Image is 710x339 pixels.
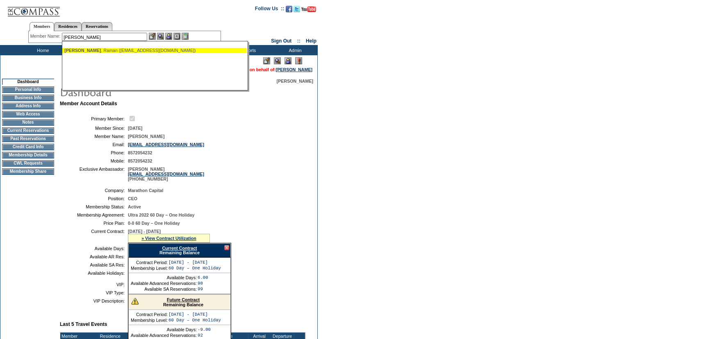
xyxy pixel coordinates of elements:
a: » View Contract Utilization [141,236,196,241]
img: Impersonate [165,33,172,40]
img: Log Concern/Member Elevation [295,57,302,64]
img: b_calculator.gif [182,33,189,40]
img: Subscribe to our YouTube Channel [301,6,316,12]
div: Remaining Balance [129,295,230,310]
td: 60 Day – One Holiday [168,266,221,271]
td: VIP Description: [63,298,125,303]
b: Last 5 Travel Events [60,321,107,327]
td: 60 Day – One Holiday [168,318,221,323]
td: Notes [2,119,54,126]
a: [EMAIL_ADDRESS][DOMAIN_NAME] [128,172,204,176]
a: Become our fan on Facebook [286,8,292,13]
td: Dashboard [2,79,54,85]
td: 99 [198,287,208,292]
td: Credit Card Info [2,144,54,150]
a: Follow us on Twitter [294,8,300,13]
td: Follow Us :: [255,5,284,15]
td: Member Since: [63,126,125,131]
td: 6.00 [198,275,208,280]
td: Available Days: [131,275,197,280]
img: Follow us on Twitter [294,6,300,12]
td: Contract Period: [131,260,168,265]
td: Past Reservations [2,136,54,142]
td: Email: [63,142,125,147]
td: Home [18,45,66,55]
span: Marathon Capital [128,188,163,193]
a: Help [306,38,316,44]
td: Membership Agreement: [63,212,125,217]
td: Admin [271,45,318,55]
span: [DATE] - [DATE] [128,229,161,234]
span: 8572054232 [128,158,152,163]
td: CWL Requests [2,160,54,167]
span: 8572054232 [128,150,152,155]
a: Subscribe to our YouTube Channel [301,8,316,13]
td: Exclusive Ambassador: [63,167,125,181]
td: Current Contract: [63,229,125,243]
span: :: [297,38,300,44]
a: Current Contract [162,246,197,251]
td: Available SA Reservations: [131,287,197,292]
img: View Mode [274,57,281,64]
td: Available Days: [131,327,197,332]
td: Price Plan: [63,221,125,226]
td: Available SA Res: [63,262,125,267]
img: There are insufficient days and/or tokens to cover this reservation [131,297,139,305]
a: Residences [54,22,82,31]
span: [PERSON_NAME] [64,48,101,53]
a: [EMAIL_ADDRESS][DOMAIN_NAME] [128,142,204,147]
td: Web Access [2,111,54,118]
td: [DATE] - [DATE] [168,260,221,265]
span: Ultra 2022 60 Day – One Holiday [128,212,194,217]
div: , Raman ([EMAIL_ADDRESS][DOMAIN_NAME]) [64,48,245,53]
td: Address Info [2,103,54,109]
td: Membership Status: [63,204,125,209]
td: 98 [198,281,208,286]
span: You are acting on behalf of: [218,67,312,72]
td: 92 [198,333,211,338]
a: Sign Out [271,38,291,44]
td: Membership Level: [131,266,168,271]
td: [DATE] - [DATE] [168,312,221,317]
td: Available Holidays: [63,271,125,276]
td: Available Advanced Reservations: [131,333,197,338]
img: pgTtlDashboard.gif [59,84,223,100]
span: [PERSON_NAME] [128,134,164,139]
span: [PERSON_NAME] [PHONE_NUMBER] [128,167,204,181]
span: CEO [128,196,137,201]
td: Member Name: [63,134,125,139]
img: Reservations [173,33,180,40]
span: [DATE] [128,126,142,131]
a: Reservations [82,22,112,31]
td: VIP: [63,282,125,287]
div: Remaining Balance [128,243,231,258]
td: Membership Level: [131,318,168,323]
td: Available AR Res: [63,254,125,259]
a: Future Contract [167,297,200,302]
td: Primary Member: [63,115,125,122]
img: Impersonate [284,57,291,64]
td: Company: [63,188,125,193]
td: Contract Period: [131,312,168,317]
a: Members [30,22,55,31]
span: [PERSON_NAME] [277,79,313,84]
img: b_edit.gif [149,33,156,40]
td: Available Advanced Reservations: [131,281,197,286]
td: Current Reservations [2,127,54,134]
span: 0-0 60 Day – One Holiday [128,221,180,226]
div: Member Name: [30,33,62,40]
td: Membership Details [2,152,54,158]
td: Available Days: [63,246,125,251]
b: Member Account Details [60,101,117,106]
td: -9.00 [198,327,211,332]
td: Personal Info [2,86,54,93]
a: [PERSON_NAME] [276,67,312,72]
img: Become our fan on Facebook [286,6,292,12]
img: View [157,33,164,40]
img: Edit Mode [263,57,270,64]
td: VIP Type: [63,290,125,295]
td: Mobile: [63,158,125,163]
td: Position: [63,196,125,201]
td: Phone: [63,150,125,155]
span: Active [128,204,141,209]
